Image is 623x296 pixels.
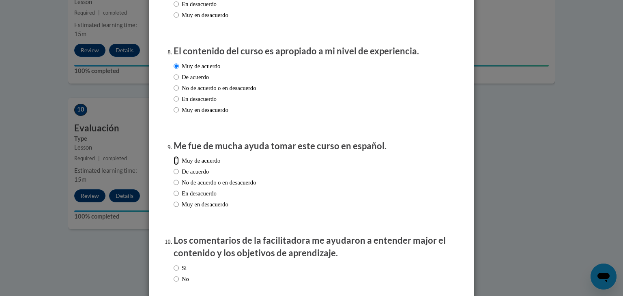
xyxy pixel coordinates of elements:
input: Si [174,264,179,272]
p: Muy en desacuerdo [182,105,228,114]
input: Muy en desacuerdo [174,200,179,209]
input: No de acuerdo o en desacuerdo [174,84,179,92]
input: No de acuerdo o en desacuerdo [174,178,179,187]
input: Muy en desacuerdo [174,11,179,19]
label: De acuerdo [174,73,209,82]
input: Muy en desacuerdo [174,105,179,114]
label: Muy de acuerdo [174,62,220,71]
input: En desacuerdo [174,189,179,198]
label: No de acuerdo o en desacuerdo [174,178,256,187]
label: De acuerdo [174,167,209,176]
h3: Me fue de mucha ayuda tomar este curso en español. [174,140,449,152]
label: En desacuerdo [174,189,217,198]
input: En desacuerdo [174,94,179,103]
label: En desacuerdo [174,94,217,103]
label: No [174,275,189,283]
input: No [174,275,179,283]
label: Muy de acuerdo [174,156,220,165]
input: De acuerdo [174,167,179,176]
h3: Los comentarios de la facilitadora me ayudaron a entender major el contenido y los objetivos de a... [174,234,449,260]
h3: El contenido del curso es apropiado a mi nivel de experiencia. [174,45,449,58]
input: Muy de acuerdo [174,62,179,71]
input: De acuerdo [174,73,179,82]
p: Muy en desacuerdo [182,200,228,209]
input: Muy de acuerdo [174,156,179,165]
p: Muy en desacuerdo [182,11,228,19]
label: Si [174,264,187,272]
label: No de acuerdo o en desacuerdo [174,84,256,92]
